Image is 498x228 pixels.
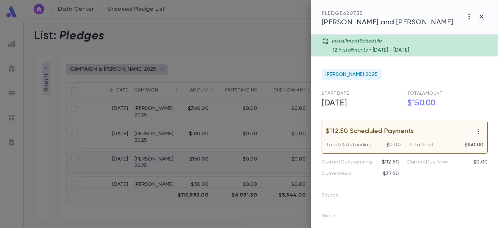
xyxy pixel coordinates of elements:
p: $150.00 [465,142,483,148]
h5: $150.00 [403,97,488,110]
div: [PERSON_NAME] 2025 [322,69,382,80]
p: $0.00 [386,142,401,148]
div: PLEDGE 620735 [322,10,453,17]
p: Current Outstanding [322,159,372,165]
span: [PERSON_NAME] and [PERSON_NAME] [322,19,453,26]
p: Source [322,190,349,203]
p: $112.50 [382,159,399,165]
p: Current Due Now [407,159,448,165]
div: Installments [333,44,494,54]
span: [PERSON_NAME] 2025 [326,71,378,78]
p: Installment Schedule [332,38,382,44]
p: Total Paid [409,142,433,148]
p: • [DATE] - [DATE] [369,47,409,54]
p: Current Paid [322,171,351,177]
p: $0.00 [473,159,488,165]
span: Start Date [322,91,349,96]
p: $112.50 Scheduled Payments [326,128,414,135]
span: Total Amount [407,91,443,96]
p: 12 [333,47,337,54]
p: Total Outstanding [326,142,372,148]
p: $37.50 [383,171,399,177]
p: Notes [322,211,347,224]
h5: [DATE] [318,97,402,110]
